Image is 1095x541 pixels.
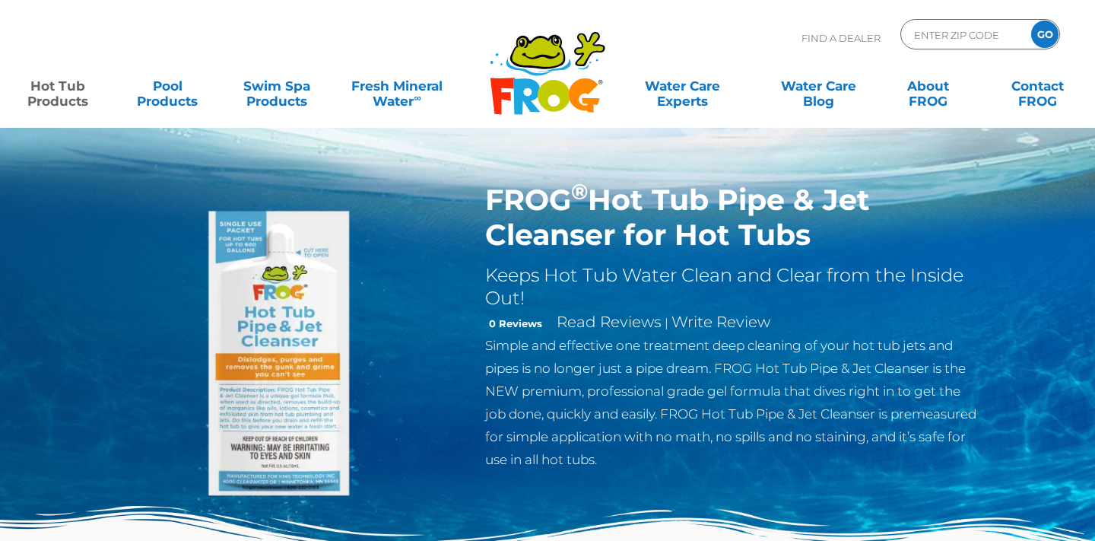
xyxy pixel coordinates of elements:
a: Water CareBlog [776,71,861,101]
sup: ® [571,178,588,205]
input: Zip Code Form [912,24,1015,46]
strong: 0 Reviews [489,317,542,329]
h2: Keeps Hot Tub Water Clean and Clear from the Inside Out! [485,264,982,310]
a: AboutFROG [885,71,970,101]
a: Read Reviews [557,313,662,331]
sup: ∞ [414,92,421,103]
a: Write Review [671,313,770,331]
img: Hot-Tub-Pipe-Jet-Cleanser-Singular-Packet_500x500.webp [114,183,462,531]
a: Water CareExperts [613,71,751,101]
a: ContactFROG [995,71,1080,101]
a: Hot TubProducts [15,71,100,101]
p: Simple and effective one treatment deep cleaning of your hot tub jets and pipes is no longer just... [485,334,982,471]
span: | [665,316,668,330]
a: Fresh MineralWater∞ [344,71,450,101]
a: Swim SpaProducts [234,71,319,101]
h1: FROG Hot Tub Pipe & Jet Cleanser for Hot Tubs [485,183,982,253]
p: Find A Dealer [801,19,881,57]
a: PoolProducts [125,71,210,101]
input: GO [1031,21,1058,48]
